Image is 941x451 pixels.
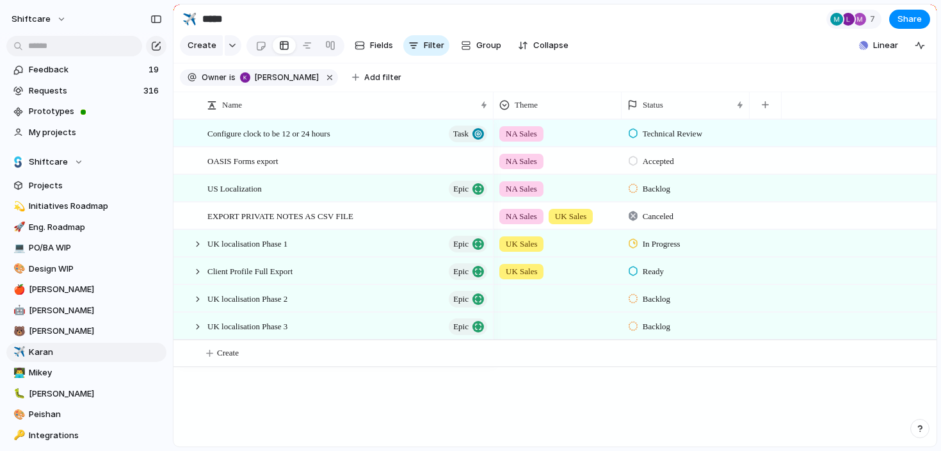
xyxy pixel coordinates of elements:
a: 👨‍💻Mikey [6,363,166,382]
span: UK localisation Phase 3 [207,318,287,333]
a: Requests316 [6,81,166,101]
span: [PERSON_NAME] [255,72,319,83]
span: 19 [149,63,161,76]
a: ✈️Karan [6,343,166,362]
span: NA Sales [506,127,537,140]
div: 👨‍💻 [13,366,22,381]
button: Group [454,35,508,56]
span: NA Sales [506,183,537,195]
div: 💫 [13,199,22,214]
button: is [227,70,238,85]
span: Design WIP [29,263,162,275]
a: 🎨Design WIP [6,259,166,279]
span: US Localization [207,181,262,195]
span: UK Sales [506,238,537,250]
span: Name [222,99,242,111]
span: Fields [370,39,393,52]
button: 🍎 [12,283,24,296]
a: Projects [6,176,166,195]
span: Filter [424,39,444,52]
div: ✈️ [13,345,22,359]
span: Requests [29,85,140,97]
a: 🍎[PERSON_NAME] [6,280,166,299]
a: Feedback19 [6,60,166,79]
span: Epic [453,318,469,336]
span: 316 [143,85,161,97]
span: OASIS Forms export [207,153,278,168]
button: Epic [449,236,487,252]
button: [PERSON_NAME] [237,70,321,85]
a: 🚀Eng. Roadmap [6,218,166,237]
span: Prototypes [29,105,162,118]
span: Linear [873,39,898,52]
div: 🤖[PERSON_NAME] [6,301,166,320]
span: [PERSON_NAME] [29,283,162,296]
button: Fields [350,35,398,56]
div: 🎨 [13,407,22,422]
span: Theme [515,99,538,111]
span: Owner [202,72,227,83]
span: UK Sales [506,265,537,278]
span: Create [188,39,216,52]
button: Share [889,10,930,29]
button: Filter [403,35,449,56]
div: 🚀 [13,220,22,234]
span: 7 [870,13,879,26]
button: 🤖 [12,304,24,317]
a: Prototypes [6,102,166,121]
span: Add filter [364,72,401,83]
a: 🐛[PERSON_NAME] [6,384,166,404]
div: 💻PO/BA WIP [6,238,166,258]
button: 💫 [12,200,24,213]
span: NA Sales [506,210,537,223]
span: [PERSON_NAME] [29,325,162,338]
span: Configure clock to be 12 or 24 hours [207,126,330,140]
span: Projects [29,179,162,192]
span: Shiftcare [29,156,68,168]
button: 👨‍💻 [12,366,24,379]
span: Epic [453,290,469,308]
span: Backlog [643,320,670,333]
span: Canceled [643,210,673,223]
span: Backlog [643,183,670,195]
a: 🐻[PERSON_NAME] [6,322,166,341]
span: Accepted [643,155,674,168]
div: 🎨 [13,261,22,276]
span: [PERSON_NAME] [29,388,162,400]
span: is [229,72,236,83]
button: 🐻 [12,325,24,338]
button: Epic [449,291,487,307]
span: Initiatives Roadmap [29,200,162,213]
span: In Progress [643,238,680,250]
span: Task [453,125,469,143]
span: shiftcare [12,13,51,26]
button: Epic [449,263,487,280]
span: Feedback [29,63,145,76]
button: ✈️ [179,9,200,29]
div: 🔑Integrations [6,426,166,445]
span: Status [643,99,663,111]
div: 🍎 [13,283,22,297]
button: ✈️ [12,346,24,359]
button: shiftcare [6,9,73,29]
span: Client Profile Full Export [207,263,293,278]
span: NA Sales [506,155,537,168]
span: UK Sales [555,210,586,223]
span: [PERSON_NAME] [29,304,162,317]
button: 🚀 [12,221,24,234]
span: Create [217,347,239,359]
div: ✈️ [182,10,197,28]
span: Share [897,13,922,26]
span: Ready [643,265,664,278]
span: Collapse [533,39,568,52]
span: Epic [453,263,469,281]
button: Task [449,126,487,142]
span: Epic [453,235,469,253]
span: Epic [453,180,469,198]
div: 🎨Peishan [6,405,166,424]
